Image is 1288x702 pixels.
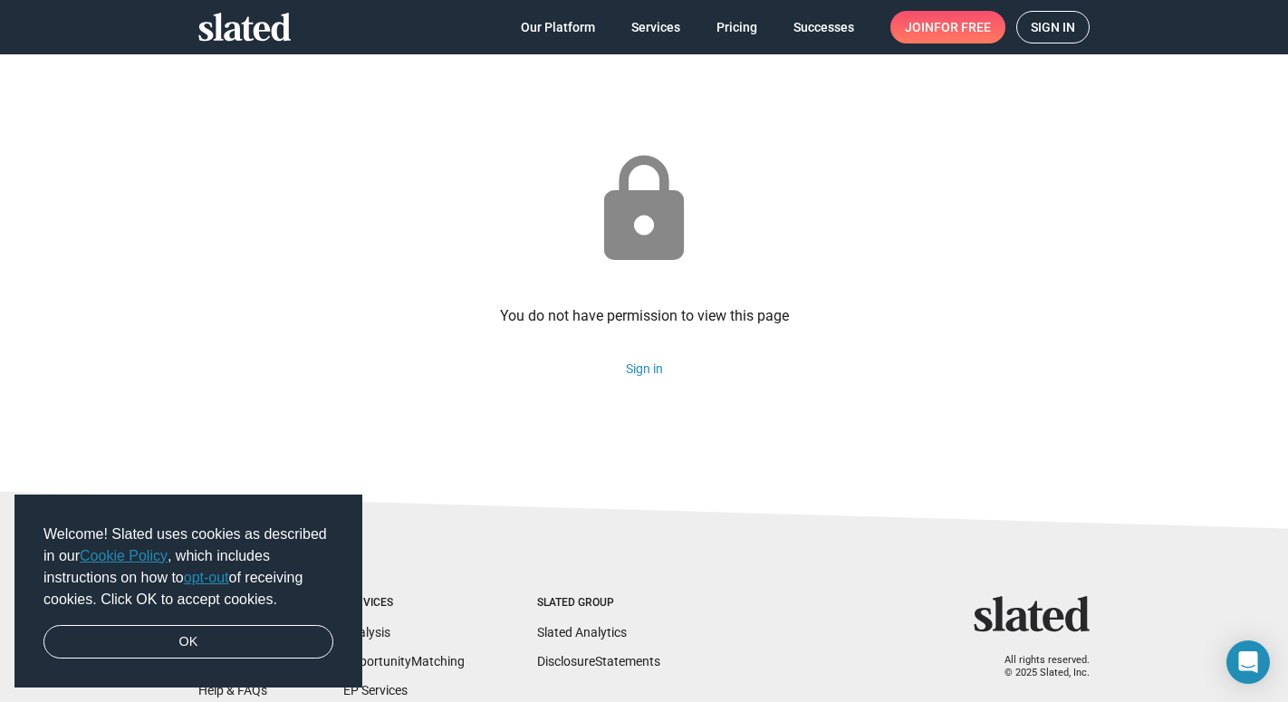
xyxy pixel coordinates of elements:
[985,654,1090,680] p: All rights reserved. © 2025 Slated, Inc.
[43,625,333,659] a: dismiss cookie message
[584,150,704,270] mat-icon: lock
[1031,12,1075,43] span: Sign in
[500,306,789,325] div: You do not have permission to view this page
[890,11,1005,43] a: Joinfor free
[537,596,660,611] div: Slated Group
[537,625,627,639] a: Slated Analytics
[1016,11,1090,43] a: Sign in
[702,11,772,43] a: Pricing
[43,524,333,611] span: Welcome! Slated uses cookies as described in our , which includes instructions on how to of recei...
[779,11,869,43] a: Successes
[198,683,267,697] a: Help & FAQs
[716,11,757,43] span: Pricing
[793,11,854,43] span: Successes
[537,654,660,668] a: DisclosureStatements
[343,683,408,697] a: EP Services
[343,625,390,639] a: Analysis
[343,596,465,611] div: Services
[905,11,991,43] span: Join
[184,570,229,585] a: opt-out
[626,361,663,376] a: Sign in
[521,11,595,43] span: Our Platform
[631,11,680,43] span: Services
[14,495,362,688] div: cookieconsent
[934,11,991,43] span: for free
[1226,640,1270,684] div: Open Intercom Messenger
[506,11,610,43] a: Our Platform
[80,548,168,563] a: Cookie Policy
[617,11,695,43] a: Services
[343,654,465,668] a: OpportunityMatching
